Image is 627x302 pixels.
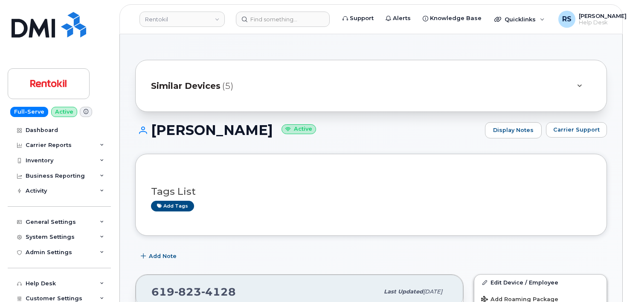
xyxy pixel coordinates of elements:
[384,288,423,295] span: Last updated
[135,249,184,264] button: Add Note
[474,275,607,290] a: Edit Device / Employee
[135,123,481,138] h1: [PERSON_NAME]
[222,80,233,92] span: (5)
[553,126,600,134] span: Carrier Support
[590,265,621,296] iframe: Messenger Launcher
[151,285,236,298] span: 619
[201,285,236,298] span: 4128
[151,201,194,211] a: Add tags
[485,122,542,138] a: Display Notes
[282,124,316,134] small: Active
[151,80,221,92] span: Similar Devices
[546,122,607,138] button: Carrier Support
[423,288,442,295] span: [DATE]
[149,252,177,260] span: Add Note
[151,186,591,197] h3: Tags List
[174,285,201,298] span: 823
